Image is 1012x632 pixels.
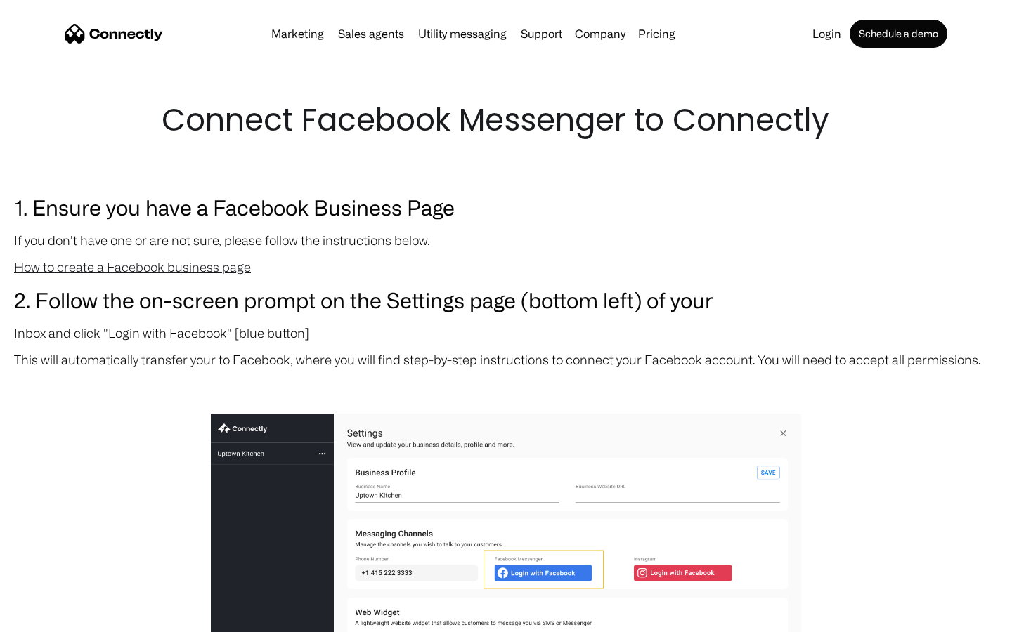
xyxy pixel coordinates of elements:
a: Login [807,28,847,39]
h3: 2. Follow the on-screen prompt on the Settings page (bottom left) of your [14,284,998,316]
p: Inbox and click "Login with Facebook" [blue button] [14,323,998,343]
a: Schedule a demo [850,20,947,48]
h3: 1. Ensure you have a Facebook Business Page [14,191,998,223]
div: Company [575,24,625,44]
h1: Connect Facebook Messenger to Connectly [162,98,850,142]
a: Pricing [632,28,681,39]
p: This will automatically transfer your to Facebook, where you will find step-by-step instructions ... [14,350,998,369]
p: ‍ [14,376,998,396]
aside: Language selected: English [14,607,84,627]
a: How to create a Facebook business page [14,260,251,274]
a: Sales agents [332,28,410,39]
a: Marketing [266,28,330,39]
p: If you don't have one or are not sure, please follow the instructions below. [14,230,998,250]
a: Support [515,28,568,39]
a: Utility messaging [413,28,512,39]
ul: Language list [28,607,84,627]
